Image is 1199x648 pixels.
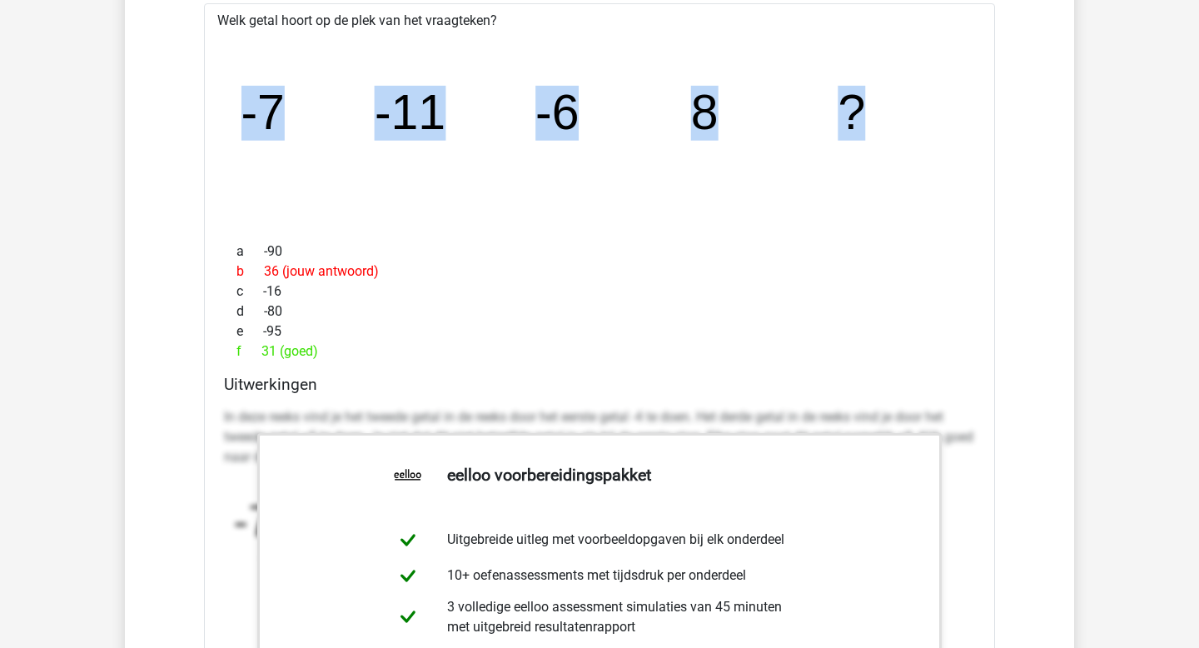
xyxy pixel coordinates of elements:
[375,85,445,140] tspan: -11
[236,302,264,322] span: d
[224,407,975,467] p: In deze reeks vind je het tweede getal in de reeks door het eerste getal -4 te doen. Het derde ge...
[224,282,975,302] div: -16
[236,242,264,262] span: a
[224,262,975,282] div: 36 (jouw antwoord)
[236,262,264,282] span: b
[692,85,719,140] tspan: 8
[233,496,272,546] tspan: -7
[241,85,286,140] tspan: -7
[224,341,975,361] div: 31 (goed)
[224,375,975,394] h4: Uitwerkingen
[839,85,867,140] tspan: ?
[236,322,263,341] span: e
[536,85,580,140] tspan: -6
[236,341,261,361] span: f
[224,242,975,262] div: -90
[224,302,975,322] div: -80
[236,282,263,302] span: c
[224,322,975,341] div: -95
